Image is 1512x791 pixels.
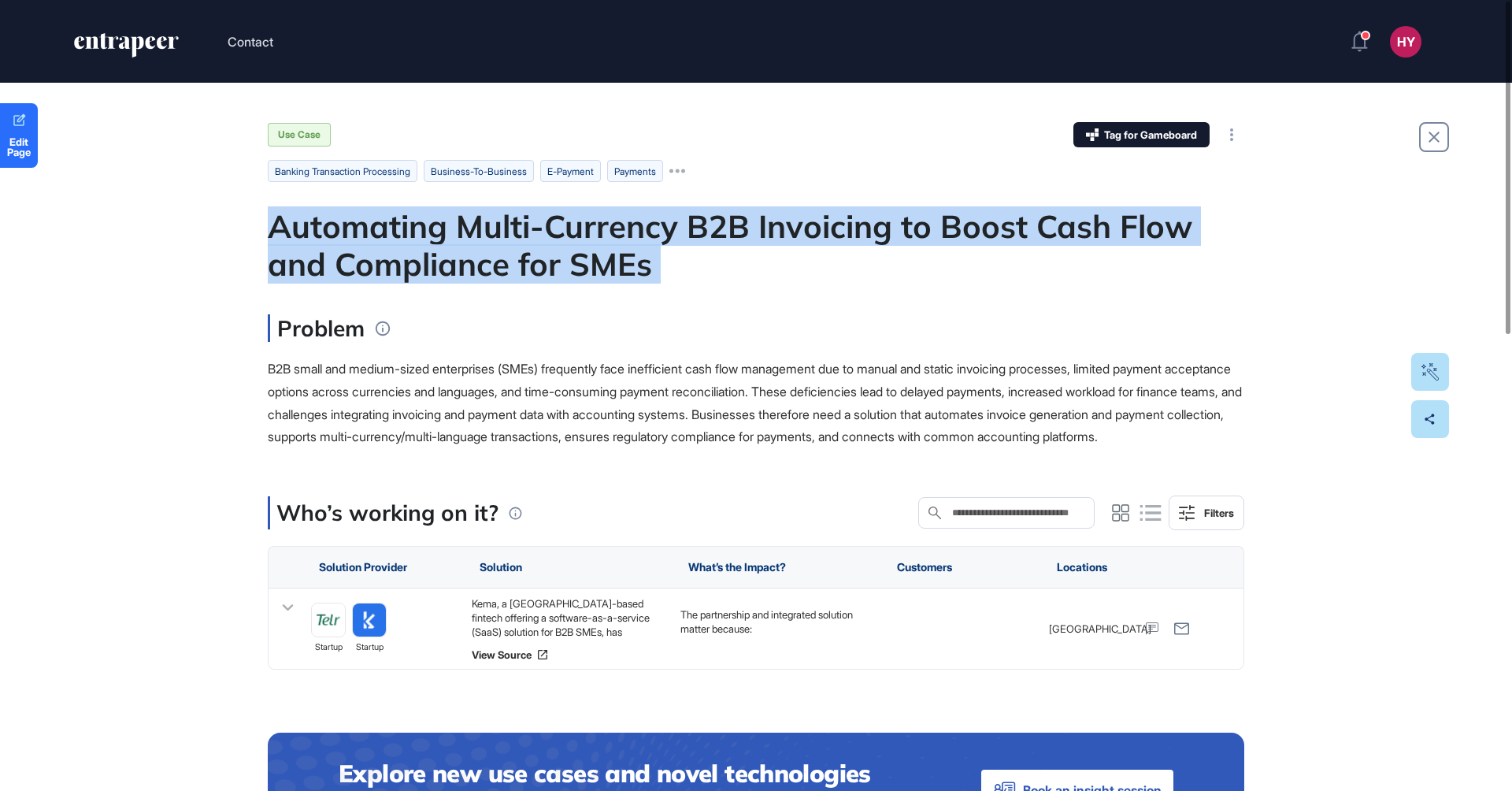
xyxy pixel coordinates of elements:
[1204,507,1234,519] div: Filters
[1104,130,1197,140] span: Tag for Gameboard
[268,160,417,182] li: banking transaction processing
[352,603,387,637] a: image
[696,650,816,663] strong: Improved cash collection
[607,160,663,182] li: payments
[315,641,343,655] span: startup
[688,561,786,574] span: What’s the Impact?
[680,607,873,636] p: The partnership and integrated solution matter because:
[424,160,534,182] li: business-to-business
[268,361,1242,444] span: B2B small and medium-sized enterprises (SMEs) frequently face inefficient cash flow management du...
[72,33,180,63] a: entrapeer-logo
[1390,26,1421,58] button: HY
[268,123,331,147] div: Use Case
[228,32,273,52] button: Contact
[540,160,601,182] li: e-payment
[311,603,346,637] a: image
[696,649,873,721] li: : Reported improvement in on-time payments addresses direct revenue and working capital challenge...
[480,561,522,574] span: Solution
[1169,496,1244,530] button: Filters
[356,641,384,655] span: startup
[897,561,952,574] span: Customers
[319,561,407,574] span: Solution Provider
[312,603,345,637] img: image
[276,496,498,529] p: Who’s working on it?
[268,207,1244,283] div: Automating Multi-Currency B2B Invoicing to Boost Cash Flow and Compliance for SMEs
[472,648,665,661] a: View Source
[1049,622,1151,636] span: [GEOGRAPHIC_DATA]
[353,603,386,637] img: image
[472,596,665,639] div: Kema, a [GEOGRAPHIC_DATA]-based fintech offering a software-as-a-service (SaaS) solution for B2B ...
[1057,561,1107,574] span: Locations
[268,314,365,342] h3: Problem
